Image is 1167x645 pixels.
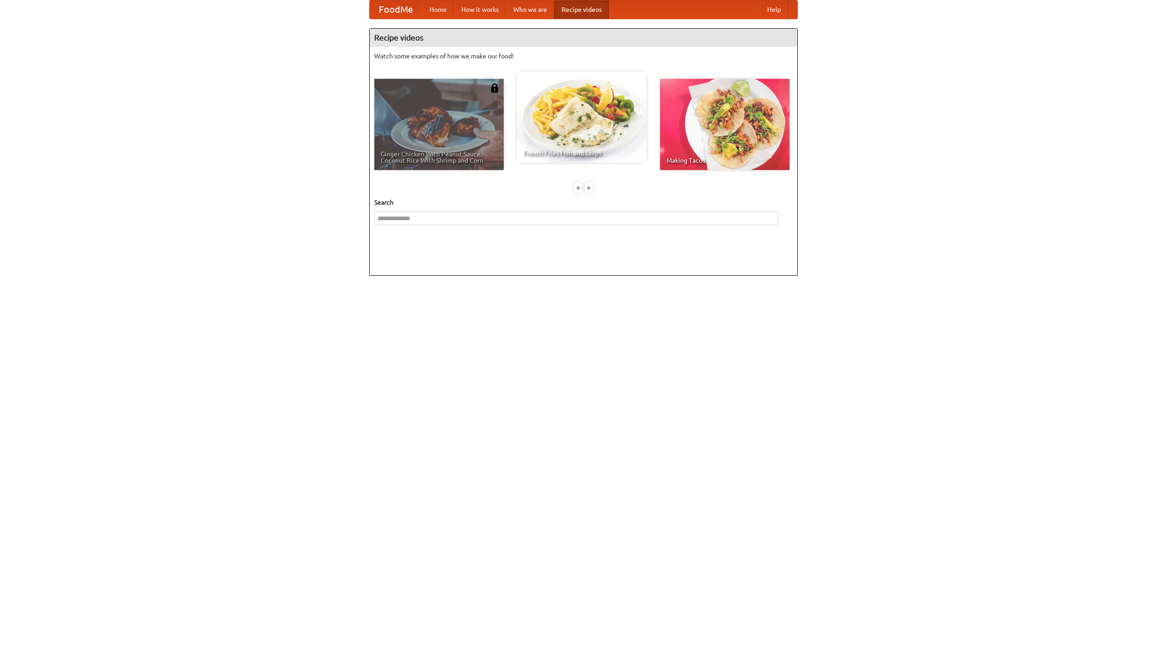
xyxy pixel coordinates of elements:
a: Help [760,0,788,19]
div: « [574,182,582,193]
a: French Fries Fish and Chips [517,72,646,163]
span: Making Tacos [666,157,783,164]
a: Recipe videos [554,0,609,19]
h5: Search [374,198,793,207]
a: FoodMe [370,0,422,19]
p: Watch some examples of how we make our food! [374,52,793,61]
a: Making Tacos [660,79,790,170]
a: Who we are [506,0,554,19]
div: » [585,182,593,193]
a: Home [422,0,454,19]
img: 483408.png [490,83,499,93]
a: How it works [454,0,506,19]
span: French Fries Fish and Chips [523,150,640,156]
h4: Recipe videos [370,29,797,47]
